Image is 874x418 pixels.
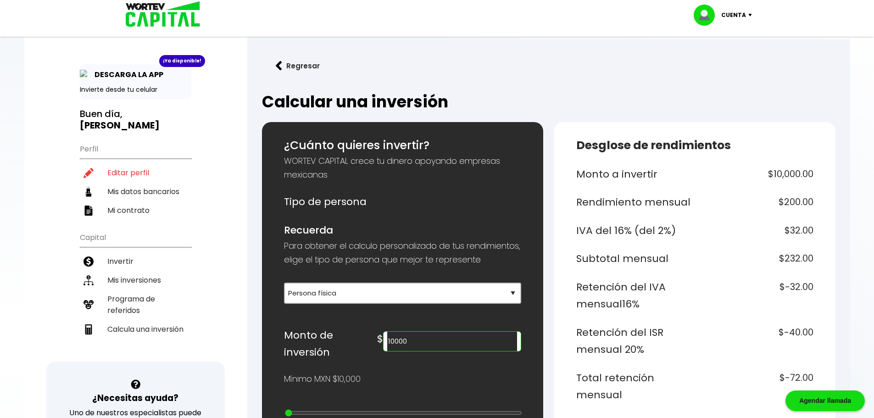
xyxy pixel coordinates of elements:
img: flecha izquierda [276,61,282,71]
img: icon-down [746,14,758,17]
p: DESCARGA LA APP [90,69,163,80]
div: Agendar llamada [785,390,865,411]
h6: IVA del 16% (del 2%) [576,222,691,240]
img: contrato-icon.f2db500c.svg [84,206,94,216]
a: Mis datos bancarios [80,182,191,201]
img: calculadora-icon.17d418c4.svg [84,324,94,334]
h5: Desglose de rendimientos [576,137,813,154]
h6: Recuerda [284,222,521,239]
h5: ¿Cuánto quieres invertir? [284,137,521,154]
img: inversiones-icon.6695dc30.svg [84,275,94,285]
a: Editar perfil [80,163,191,182]
h6: Retención del ISR mensual 20% [576,324,691,358]
img: invertir-icon.b3b967d7.svg [84,256,94,267]
a: Mi contrato [80,201,191,220]
h6: Rendimiento mensual [576,194,691,211]
img: editar-icon.952d3147.svg [84,168,94,178]
h6: Monto a invertir [576,166,691,183]
button: Regresar [262,54,334,78]
h6: Tipo de persona [284,193,521,211]
h3: ¿Necesitas ayuda? [92,391,178,405]
img: recomiendanos-icon.9b8e9327.svg [84,300,94,310]
p: Cuenta [721,8,746,22]
h6: Total retención mensual [576,369,691,404]
h3: Buen día, [80,108,191,131]
a: Invertir [80,252,191,271]
h6: Retención del IVA mensual 16% [576,279,691,313]
h6: $232.00 [698,250,813,268]
a: Calcula una inversión [80,320,191,339]
h6: $200.00 [698,194,813,211]
a: Programa de referidos [80,290,191,320]
p: Para obtener el calculo personalizado de tus rendimientos, elige el tipo de persona que mejor te ... [284,239,521,267]
p: WORTEV CAPITAL crece tu dinero apoyando empresas mexicanas [284,154,521,182]
p: Mínimo MXN $10,000 [284,372,361,386]
h2: Calcular una inversión [262,93,835,111]
h6: $-40.00 [698,324,813,358]
h6: Subtotal mensual [576,250,691,268]
img: profile-image [694,5,721,26]
h6: $32.00 [698,222,813,240]
h6: Monto de inversión [284,327,378,361]
ul: Capital [80,227,191,362]
p: Invierte desde tu celular [80,85,191,95]
img: datos-icon.10cf9172.svg [84,187,94,197]
div: ¡Ya disponible! [159,55,205,67]
img: app-icon [80,70,90,80]
h6: $-32.00 [698,279,813,313]
h6: $-72.00 [698,369,813,404]
ul: Perfil [80,139,191,220]
a: Mis inversiones [80,271,191,290]
h6: $10,000.00 [698,166,813,183]
b: [PERSON_NAME] [80,119,160,132]
a: flecha izquierdaRegresar [262,54,835,78]
h6: $ [377,330,383,348]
